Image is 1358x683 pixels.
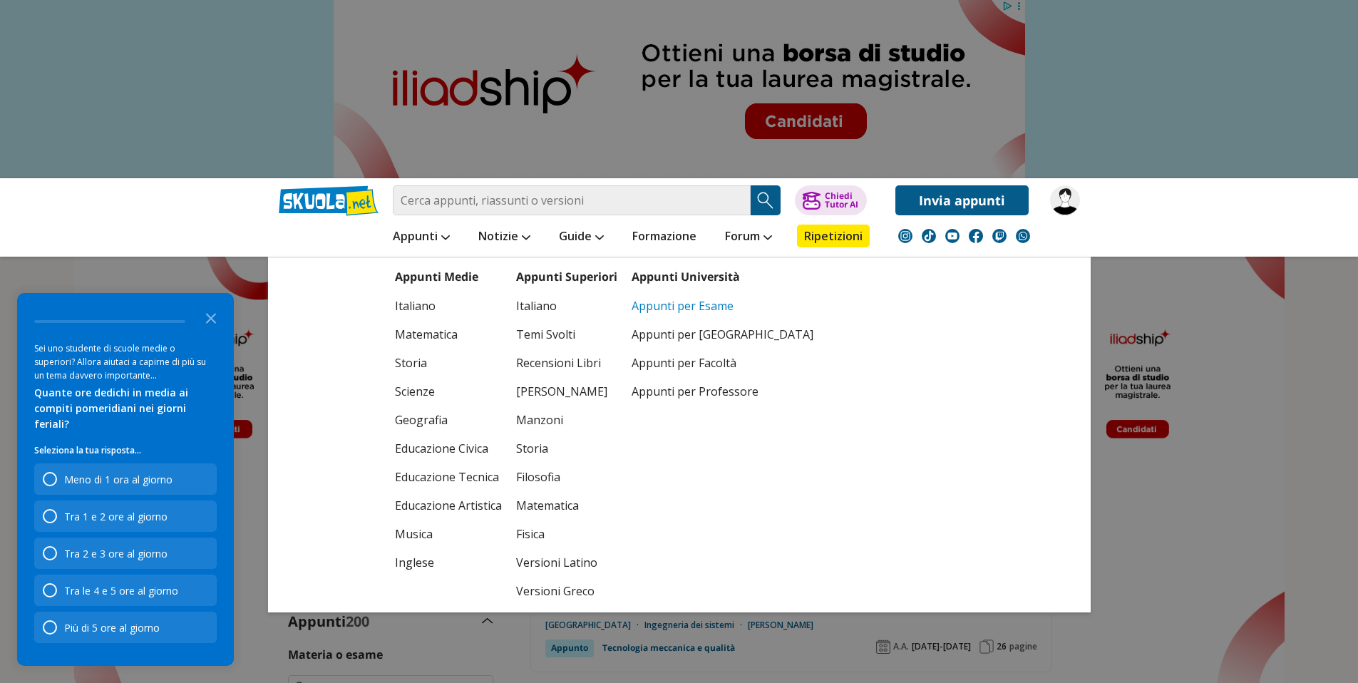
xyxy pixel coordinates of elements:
[393,185,751,215] input: Cerca appunti, riassunti o versioni
[1050,185,1080,215] img: MRiccardo97
[516,463,617,491] a: Filosofia
[516,377,617,406] a: [PERSON_NAME]
[395,377,502,406] a: Scienze
[34,385,217,432] div: Quante ore dedichi in media ai compiti pomeridiani nei giorni feriali?
[755,190,776,211] img: Cerca appunti, riassunti o versioni
[1016,229,1030,243] img: WhatsApp
[395,406,502,434] a: Geografia
[17,293,234,666] div: Survey
[395,320,502,349] a: Matematica
[64,547,168,560] div: Tra 2 e 3 ore al giorno
[64,473,173,486] div: Meno di 1 ora al giorno
[516,292,617,320] a: Italiano
[395,292,502,320] a: Italiano
[516,520,617,548] a: Fisica
[969,229,983,243] img: facebook
[34,463,217,495] div: Meno di 1 ora al giorno
[555,225,607,250] a: Guide
[516,406,617,434] a: Manzoni
[922,229,936,243] img: tiktok
[395,520,502,548] a: Musica
[632,349,813,377] a: Appunti per Facoltà
[516,320,617,349] a: Temi Svolti
[34,341,217,382] div: Sei uno studente di scuole medie o superiori? Allora aiutaci a capirne di più su un tema davvero ...
[632,269,740,284] a: Appunti Università
[516,434,617,463] a: Storia
[825,192,858,209] div: Chiedi Tutor AI
[795,185,867,215] button: ChiediTutor AI
[629,225,700,250] a: Formazione
[475,225,534,250] a: Notizie
[395,491,502,520] a: Educazione Artistica
[34,612,217,643] div: Più di 5 ore al giorno
[34,500,217,532] div: Tra 1 e 2 ore al giorno
[898,229,912,243] img: instagram
[197,303,225,332] button: Close the survey
[632,320,813,349] a: Appunti per [GEOGRAPHIC_DATA]
[632,292,813,320] a: Appunti per Esame
[797,225,870,247] a: Ripetizioni
[945,229,960,243] img: youtube
[64,510,168,523] div: Tra 1 e 2 ore al giorno
[395,434,502,463] a: Educazione Civica
[751,185,781,215] button: Search Button
[516,548,617,577] a: Versioni Latino
[34,575,217,606] div: Tra le 4 e 5 ore al giorno
[992,229,1007,243] img: twitch
[395,548,502,577] a: Inglese
[34,443,217,458] p: Seleziona la tua risposta...
[721,225,776,250] a: Forum
[64,584,178,597] div: Tra le 4 e 5 ore al giorno
[395,349,502,377] a: Storia
[516,577,617,605] a: Versioni Greco
[895,185,1029,215] a: Invia appunti
[34,538,217,569] div: Tra 2 e 3 ore al giorno
[395,463,502,491] a: Educazione Tecnica
[516,491,617,520] a: Matematica
[389,225,453,250] a: Appunti
[632,377,813,406] a: Appunti per Professore
[395,269,478,284] a: Appunti Medie
[516,269,617,284] a: Appunti Superiori
[64,621,160,635] div: Più di 5 ore al giorno
[516,349,617,377] a: Recensioni Libri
